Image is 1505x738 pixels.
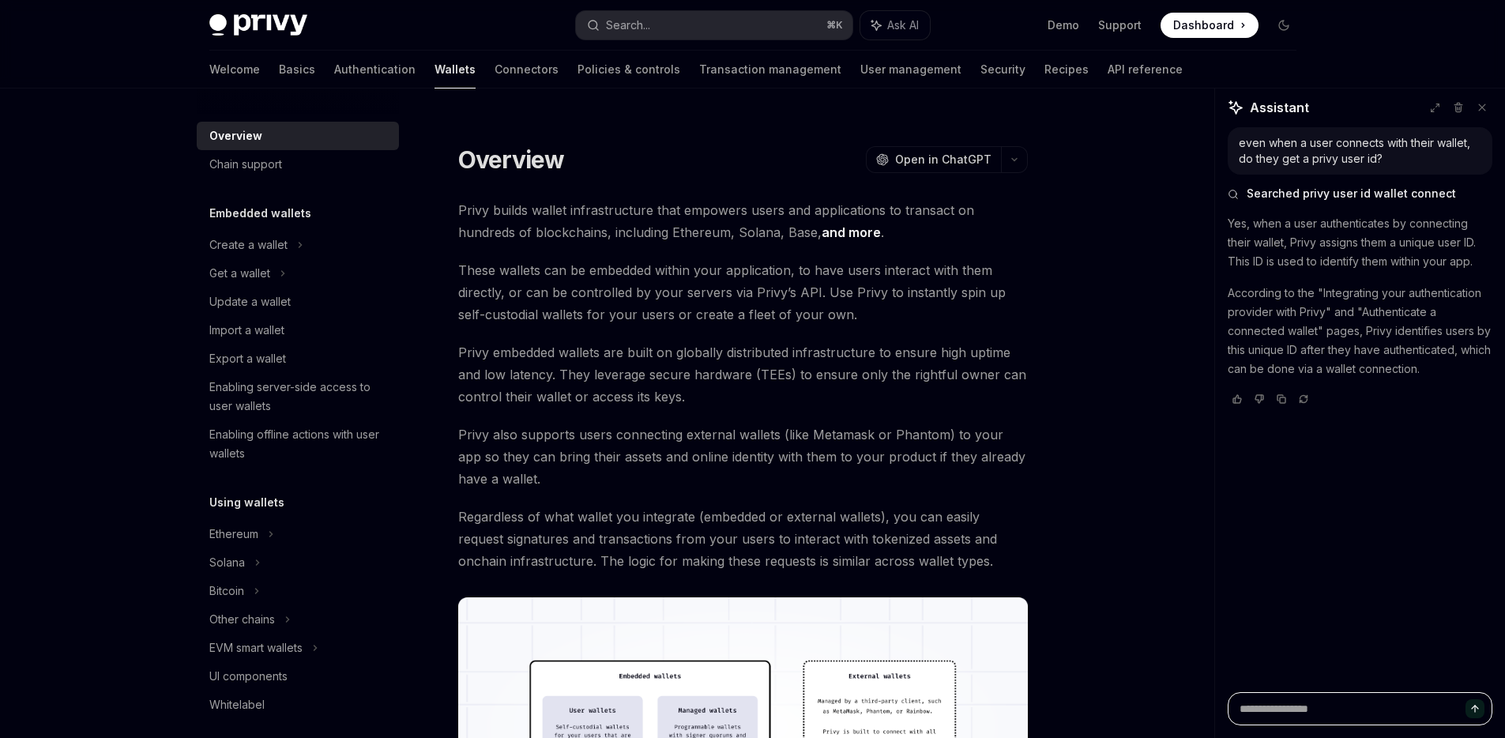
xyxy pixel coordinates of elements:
[887,17,919,33] span: Ask AI
[458,506,1028,572] span: Regardless of what wallet you integrate (embedded or external wallets), you can easily request si...
[458,424,1028,490] span: Privy also supports users connecting external wallets (like Metamask or Phantom) to your app so t...
[197,691,399,719] a: Whitelabel
[209,321,284,340] div: Import a wallet
[458,341,1028,408] span: Privy embedded wallets are built on globally distributed infrastructure to ensure high uptime and...
[197,150,399,179] a: Chain support
[699,51,841,88] a: Transaction management
[1250,98,1309,117] span: Assistant
[576,11,852,40] button: Search...⌘K
[197,662,399,691] a: UI components
[209,378,389,416] div: Enabling server-side access to user wallets
[209,155,282,174] div: Chain support
[1098,17,1142,33] a: Support
[1048,17,1079,33] a: Demo
[209,610,275,629] div: Other chains
[1228,284,1492,378] p: According to the "Integrating your authentication provider with Privy" and "Authenticate a connec...
[1465,699,1484,718] button: Send message
[822,224,881,241] a: and more
[209,235,288,254] div: Create a wallet
[209,126,262,145] div: Overview
[1044,51,1089,88] a: Recipes
[1247,186,1456,201] span: Searched privy user id wallet connect
[209,51,260,88] a: Welcome
[578,51,680,88] a: Policies & controls
[209,204,311,223] h5: Embedded wallets
[209,667,288,686] div: UI components
[1239,135,1481,167] div: even when a user connects with their wallet, do they get a privy user id?
[1271,13,1296,38] button: Toggle dark mode
[1173,17,1234,33] span: Dashboard
[209,349,286,368] div: Export a wallet
[209,525,258,544] div: Ethereum
[209,553,245,572] div: Solana
[197,420,399,468] a: Enabling offline actions with user wallets
[1161,13,1259,38] a: Dashboard
[980,51,1025,88] a: Security
[458,259,1028,326] span: These wallets can be embedded within your application, to have users interact with them directly,...
[209,292,291,311] div: Update a wallet
[866,146,1001,173] button: Open in ChatGPT
[860,11,930,40] button: Ask AI
[1228,186,1492,201] button: Searched privy user id wallet connect
[495,51,559,88] a: Connectors
[197,122,399,150] a: Overview
[895,152,991,168] span: Open in ChatGPT
[209,582,244,601] div: Bitcoin
[458,145,565,174] h1: Overview
[209,264,270,283] div: Get a wallet
[197,345,399,373] a: Export a wallet
[197,288,399,316] a: Update a wallet
[1228,214,1492,271] p: Yes, when a user authenticates by connecting their wallet, Privy assigns them a unique user ID. T...
[209,493,284,512] h5: Using wallets
[334,51,416,88] a: Authentication
[606,16,650,35] div: Search...
[209,425,389,463] div: Enabling offline actions with user wallets
[826,19,843,32] span: ⌘ K
[197,373,399,420] a: Enabling server-side access to user wallets
[435,51,476,88] a: Wallets
[1108,51,1183,88] a: API reference
[209,695,265,714] div: Whitelabel
[279,51,315,88] a: Basics
[197,316,399,345] a: Import a wallet
[860,51,961,88] a: User management
[209,14,307,36] img: dark logo
[209,638,303,657] div: EVM smart wallets
[458,199,1028,243] span: Privy builds wallet infrastructure that empowers users and applications to transact on hundreds o...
